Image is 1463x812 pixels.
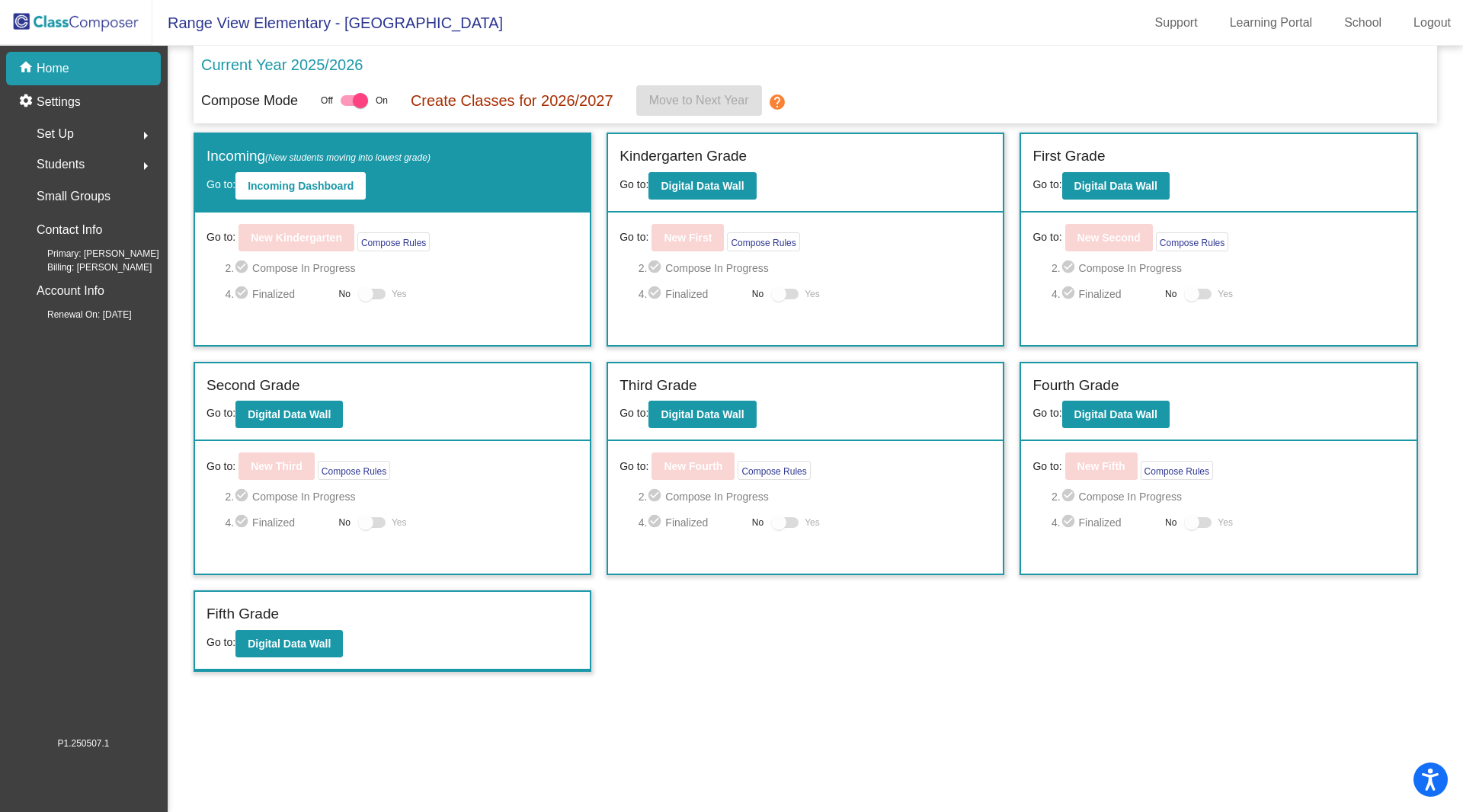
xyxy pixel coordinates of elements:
p: Account Info [37,280,104,302]
label: First Grade [1032,145,1105,168]
button: New Fifth [1065,452,1138,480]
span: Yes [805,513,820,532]
mat-icon: check_circle [647,259,665,277]
mat-icon: check_circle [1061,259,1079,277]
b: New Fourth [664,460,722,472]
b: Digital Data Wall [1074,180,1157,192]
span: No [339,287,351,301]
span: Renewal On: [DATE] [23,308,131,321]
span: 4. Finalized [1052,513,1157,532]
mat-icon: check_circle [647,488,665,506]
span: Yes [805,285,820,303]
span: Go to: [1032,178,1061,190]
label: Second Grade [206,375,300,397]
span: 4. Finalized [225,513,331,532]
span: 2. Compose In Progress [1052,488,1405,506]
mat-icon: help [768,93,786,111]
p: Compose Mode [201,91,298,111]
button: Compose Rules [738,461,810,480]
mat-icon: settings [18,93,37,111]
button: New Fourth [651,452,735,480]
span: Go to: [1032,407,1061,419]
mat-icon: home [18,59,37,78]
mat-icon: check_circle [1061,513,1079,532]
mat-icon: check_circle [1061,488,1079,506]
span: 2. Compose In Progress [225,488,578,506]
span: Yes [392,285,407,303]
label: Incoming [206,145,431,168]
button: Digital Data Wall [648,401,756,428]
p: Home [37,59,69,78]
mat-icon: check_circle [647,285,665,303]
span: No [1165,516,1176,529]
span: Set Up [37,123,74,145]
span: 2. Compose In Progress [639,488,992,506]
span: On [376,94,388,107]
p: Small Groups [37,186,110,207]
mat-icon: arrow_right [136,157,155,175]
mat-icon: check_circle [234,488,252,506]
span: 4. Finalized [225,285,331,303]
span: 2. Compose In Progress [225,259,578,277]
span: Range View Elementary - [GEOGRAPHIC_DATA] [152,11,503,35]
p: Create Classes for 2026/2027 [411,89,613,112]
span: 2. Compose In Progress [639,259,992,277]
button: Compose Rules [357,232,430,251]
button: New Third [238,452,315,480]
span: Go to: [619,229,648,245]
span: Students [37,154,85,175]
button: Compose Rules [1156,232,1228,251]
span: Go to: [1032,229,1061,245]
p: Settings [37,93,81,111]
b: Digital Data Wall [1074,408,1157,420]
b: New Fifth [1077,460,1125,472]
mat-icon: check_circle [234,513,252,532]
a: Learning Portal [1218,11,1325,35]
button: Digital Data Wall [1062,401,1170,428]
button: Move to Next Year [636,85,762,116]
label: Kindergarten Grade [619,145,747,168]
b: Digital Data Wall [661,180,744,192]
span: No [752,287,764,301]
a: Logout [1401,11,1463,35]
label: Fifth Grade [206,603,279,625]
b: Digital Data Wall [248,408,331,420]
b: New Second [1077,232,1141,244]
span: No [339,516,351,529]
b: New Third [251,460,303,472]
b: New First [664,232,712,244]
span: Billing: [PERSON_NAME] [23,261,152,274]
span: No [1165,287,1176,301]
b: Incoming Dashboard [248,180,354,192]
b: Digital Data Wall [661,408,744,420]
a: School [1332,11,1394,35]
button: New Second [1065,224,1153,251]
span: Yes [1218,513,1233,532]
span: No [752,516,764,529]
button: Digital Data Wall [648,172,756,200]
span: (New students moving into lowest grade) [265,152,431,163]
span: Primary: [PERSON_NAME] [23,247,159,261]
span: Yes [1218,285,1233,303]
span: Off [321,94,333,107]
a: Support [1143,11,1210,35]
button: New First [651,224,724,251]
span: Yes [392,513,407,532]
mat-icon: check_circle [234,259,252,277]
button: Compose Rules [727,232,799,251]
span: 4. Finalized [639,285,744,303]
label: Third Grade [619,375,696,397]
span: 4. Finalized [639,513,744,532]
mat-icon: check_circle [1061,285,1079,303]
span: 4. Finalized [1052,285,1157,303]
b: New Kindergarten [251,232,342,244]
span: Go to: [619,178,648,190]
mat-icon: check_circle [647,513,665,532]
button: Digital Data Wall [235,401,343,428]
span: Go to: [619,459,648,475]
p: Contact Info [37,219,102,241]
button: Compose Rules [318,461,390,480]
span: Go to: [1032,459,1061,475]
p: Current Year 2025/2026 [201,53,363,76]
span: Go to: [206,459,235,475]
